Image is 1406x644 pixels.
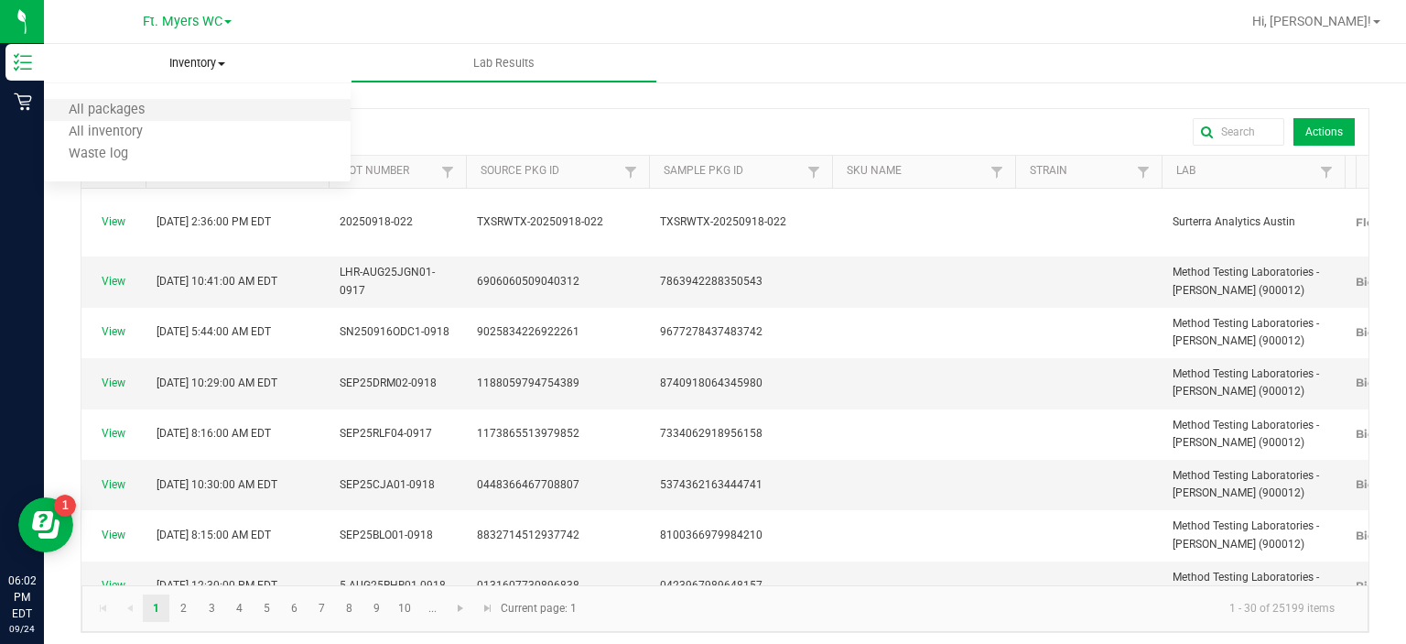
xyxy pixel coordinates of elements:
[847,164,985,179] a: SKU NameSortable
[1173,317,1319,347] span: Method Testing Laboratories - [PERSON_NAME] (900012)
[477,275,579,288] span: 6906060509040312
[392,595,418,622] a: Page 10
[474,595,501,622] a: Go to the last page
[44,147,153,162] span: Waste log
[1356,376,1405,389] span: BioTrack
[340,478,435,491] span: SEP25CJA01-0918
[477,478,579,491] span: 0448366467708807
[1173,571,1319,601] span: Method Testing Laboratories - [PERSON_NAME] (900012)
[157,529,271,541] span: [DATE] 8:15:00 AM EDT
[1356,325,1405,339] span: BioTrack
[477,377,579,389] span: 1188059794754389
[226,595,253,622] a: Page 4
[1356,579,1405,593] span: BioTrack
[477,579,579,592] span: 0131607730896838
[102,478,125,491] a: View
[14,93,32,111] inline-svg: Retail
[18,497,73,552] iframe: Resource center
[340,266,435,296] span: LHR-AUG25JGN01-0917
[477,427,579,440] span: 1173865513979852
[199,595,225,622] a: Page 3
[340,529,433,541] span: SEP25BLO01-0918
[102,529,125,541] a: View
[1173,469,1319,499] span: Method Testing Laboratories - [PERSON_NAME] (900012)
[351,44,657,82] a: Lab Results
[1173,266,1319,296] span: Method Testing Laboratories - [PERSON_NAME] (900012)
[363,595,390,622] a: Page 9
[1356,477,1405,491] span: BioTrack
[170,595,197,622] a: Page 2
[453,601,468,616] span: Go to the next page
[660,325,762,338] span: 9677278437483742
[660,427,762,440] span: 7334062918956158
[81,585,1368,632] kendo-pager: Current page: 1
[8,573,36,622] p: 06:02 PM EDT
[620,160,642,183] a: Filter
[1176,164,1314,179] a: LabSortable
[660,275,762,288] span: 7863942288350543
[254,595,280,622] a: Page 5
[449,55,559,71] span: Lab Results
[54,495,76,517] iframe: Resource center unread badge
[1315,160,1337,183] a: Filter
[102,325,125,338] a: View
[1173,367,1319,398] span: Method Testing Laboratories - [PERSON_NAME] (900012)
[281,595,308,622] a: Page 6
[157,215,271,228] span: [DATE] 2:36:00 PM EDT
[588,594,1349,624] kendo-pager-info: 1 - 30 of 25199 items
[660,529,762,541] span: 8100366979984210
[1293,118,1355,146] li: Actions
[308,595,335,622] a: Page 7
[1173,215,1295,228] span: Surterra Analytics Austin
[1356,427,1405,441] span: BioTrack
[1173,419,1319,449] span: Method Testing Laboratories - [PERSON_NAME] (900012)
[1132,160,1154,183] a: Filter
[448,595,474,622] a: Go to the next page
[143,14,222,29] span: Ft. Myers WC
[157,579,277,592] span: [DATE] 12:30:00 PM EDT
[1030,164,1131,179] a: StrainSortable
[102,215,125,228] a: View
[343,164,436,179] a: Lot NumberSortable
[8,622,36,636] p: 09/24
[44,44,351,82] a: Inventory All packages All inventory Waste log
[102,275,125,288] a: View
[44,103,169,118] span: All packages
[437,160,459,183] a: Filter
[1356,215,1402,229] span: Flourish
[803,160,825,183] a: Filter
[157,478,277,491] span: [DATE] 10:30:00 AM EDT
[419,595,446,622] a: Page 11
[477,325,579,338] span: 9025834226922261
[143,595,169,622] a: Page 1
[157,325,271,338] span: [DATE] 5:44:00 AM EDT
[44,125,168,140] span: All inventory
[477,215,603,228] span: TXSRWTX-20250918-022
[340,215,413,228] span: 20250918-022
[102,427,125,440] a: View
[1193,118,1284,146] input: Search
[340,427,432,440] span: SEP25RLF04-0917
[102,377,125,389] a: View
[1173,519,1319,550] span: Method Testing Laboratories - [PERSON_NAME] (900012)
[1356,529,1405,542] span: BioTrack
[660,215,786,228] span: TXSRWTX-20250918-022
[340,377,437,389] span: SEP25DRM02-0918
[340,579,446,592] span: 5-AUG25RHB01-0918
[157,427,271,440] span: [DATE] 8:16:00 AM EDT
[14,53,32,71] inline-svg: Inventory
[481,164,619,179] a: Source Pkg IDSortable
[157,377,277,389] span: [DATE] 10:29:00 AM EDT
[660,579,762,592] span: 0423967989648157
[664,164,802,179] a: Sample Pkg IDSortable
[1252,14,1371,28] span: Hi, [PERSON_NAME]!
[340,325,449,338] span: SN250916ODC1-0918
[44,55,351,71] span: Inventory
[157,275,277,288] span: [DATE] 10:41:00 AM EDT
[986,160,1008,183] a: Filter
[1356,275,1405,289] span: BioTrack
[102,579,125,592] a: View
[660,478,762,491] span: 5374362163444741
